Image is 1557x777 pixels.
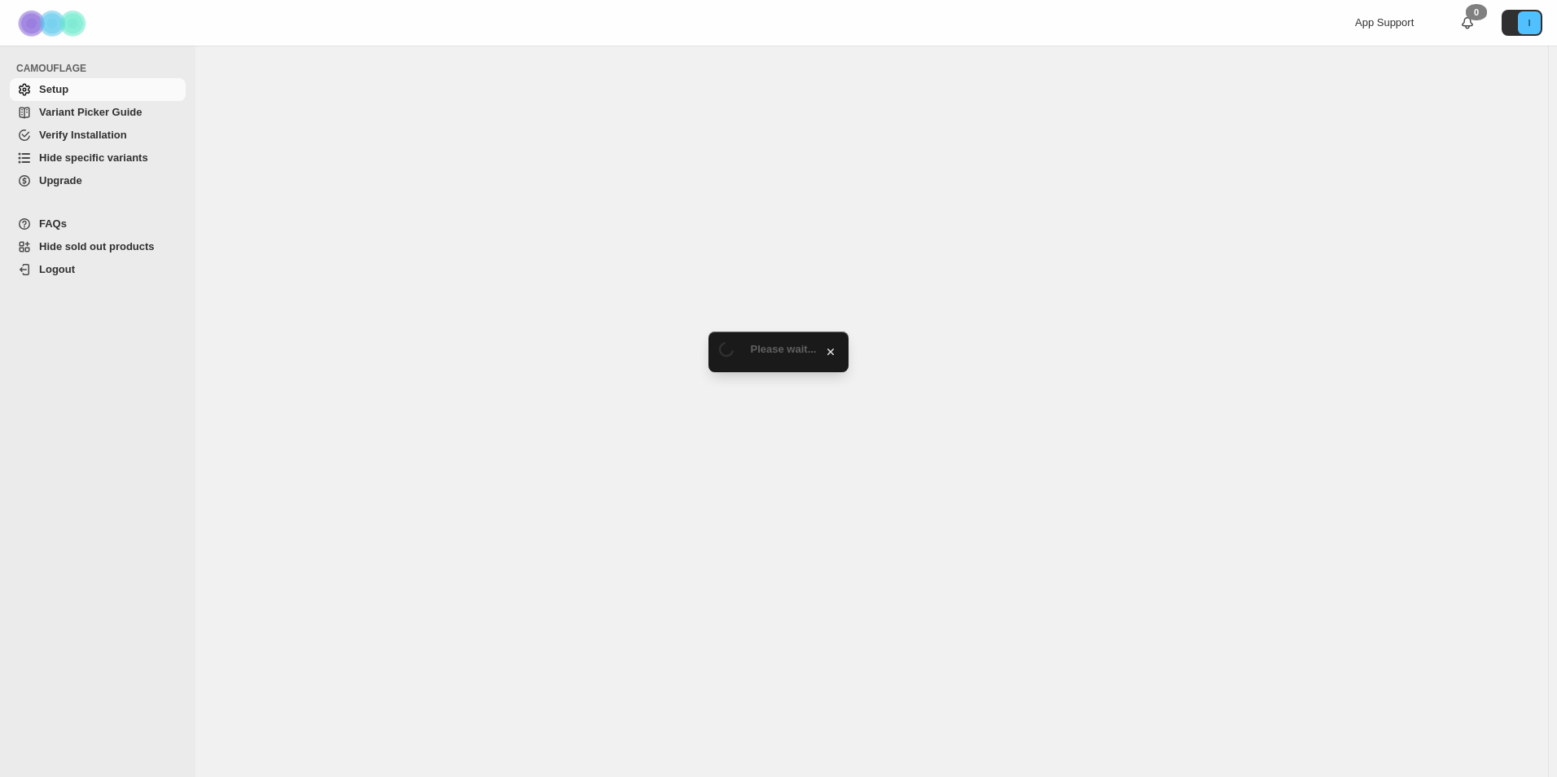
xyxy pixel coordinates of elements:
[39,151,148,164] span: Hide specific variants
[10,258,186,281] a: Logout
[751,343,817,355] span: Please wait...
[39,83,68,95] span: Setup
[1528,18,1530,28] text: I
[10,101,186,124] a: Variant Picker Guide
[10,78,186,101] a: Setup
[10,213,186,235] a: FAQs
[39,106,142,118] span: Variant Picker Guide
[39,263,75,275] span: Logout
[16,62,187,75] span: CAMOUFLAGE
[10,124,186,147] a: Verify Installation
[39,240,155,252] span: Hide sold out products
[1502,10,1542,36] button: Avatar with initials I
[1466,4,1487,20] div: 0
[10,147,186,169] a: Hide specific variants
[39,174,82,187] span: Upgrade
[1355,16,1414,29] span: App Support
[13,1,94,46] img: Camouflage
[39,129,127,141] span: Verify Installation
[1518,11,1541,34] span: Avatar with initials I
[1459,15,1476,31] a: 0
[39,217,67,230] span: FAQs
[10,235,186,258] a: Hide sold out products
[10,169,186,192] a: Upgrade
